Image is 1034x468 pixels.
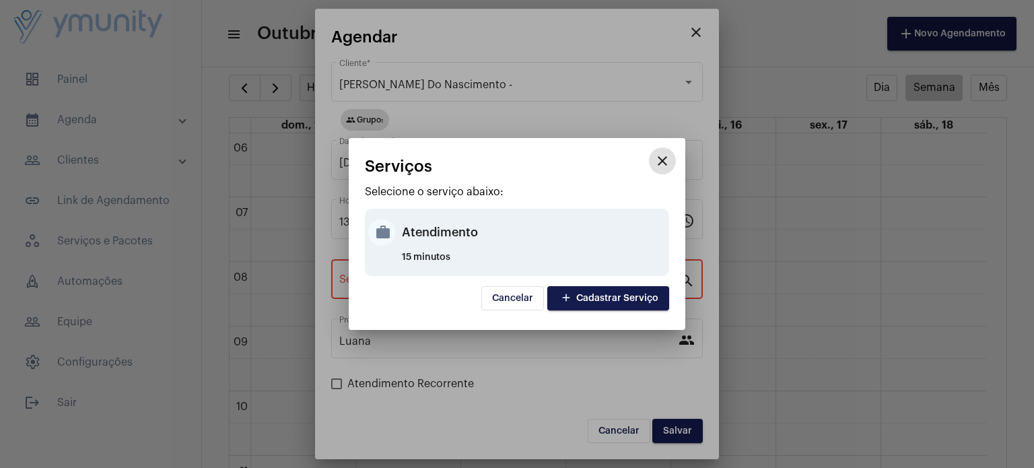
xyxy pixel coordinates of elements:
[365,158,432,175] span: Serviços
[365,186,669,198] p: Selecione o serviço abaixo:
[402,212,666,253] div: Atendimento
[481,286,544,310] button: Cancelar
[368,219,395,246] mat-icon: work
[547,286,669,310] button: Cadastrar Serviço
[558,290,574,308] mat-icon: add
[492,294,533,303] span: Cancelar
[558,294,658,303] span: Cadastrar Serviço
[402,253,666,273] div: 15 minutos
[654,153,670,169] mat-icon: close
